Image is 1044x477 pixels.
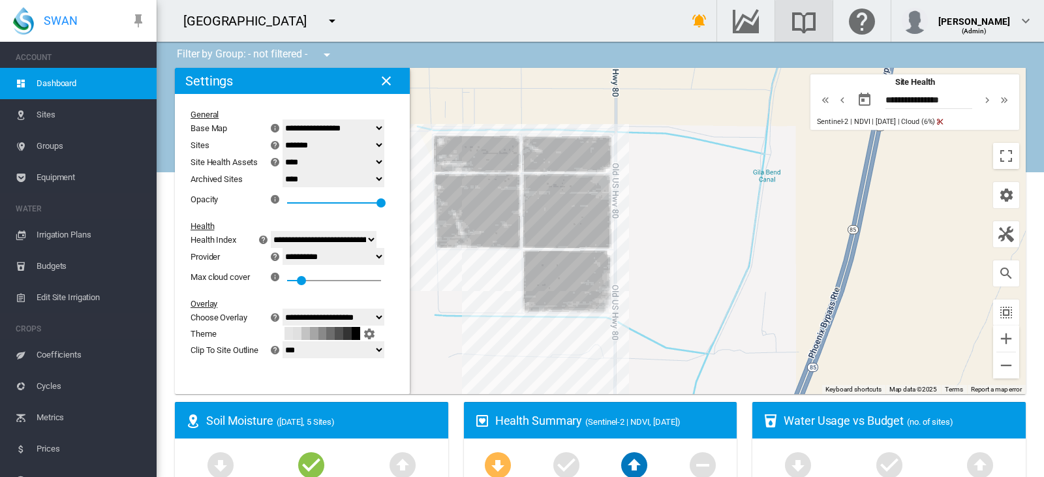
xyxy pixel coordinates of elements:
div: Archived Sites [191,174,284,184]
button: Zoom out [993,352,1019,378]
md-icon: icon-map-marker-radius [185,413,201,429]
md-icon: icon-select-all [998,305,1014,320]
md-icon: icon-information [269,120,284,136]
md-icon: icon-bell-ring [692,13,707,29]
button: icon-help-circle [266,309,284,325]
md-icon: icon-pin [130,13,146,29]
span: SWAN [44,12,78,29]
md-icon: icon-menu-down [319,47,335,63]
md-icon: icon-chevron-double-right [997,92,1011,108]
div: [GEOGRAPHIC_DATA] [183,12,318,30]
span: Site Health [895,77,935,87]
md-icon: icon-menu-down [324,13,340,29]
span: Irrigation Plans [37,219,146,251]
md-icon: icon-magnify [998,266,1014,281]
button: Keyboard shortcuts [825,385,882,394]
button: icon-help-circle [266,137,284,153]
div: Choose Overlay [191,313,247,322]
div: Health [191,221,378,231]
button: icon-help-circle [254,232,273,247]
span: Sentinel-2 | NDVI | [DATE] | Cloud (6%) [817,117,935,126]
md-icon: icon-content-cut [935,117,945,127]
button: icon-select-all [993,300,1019,326]
span: (Sentinel-2 | NDVI, [DATE]) [585,417,680,427]
div: Water Usage vs Budget [784,412,1015,429]
h2: Settings [185,73,233,89]
div: General [191,110,378,119]
div: Sites [191,140,209,150]
span: Equipment [37,162,146,193]
button: icon-help-circle [266,249,284,264]
button: md-calendar [852,87,878,113]
div: Health Index [191,235,236,245]
button: icon-menu-down [319,8,345,34]
div: Soil Moisture [206,412,438,429]
md-icon: icon-heart-box-outline [474,413,490,429]
div: Opacity [191,194,218,204]
button: Toggle fullscreen view [993,143,1019,169]
span: Dashboard [37,68,146,99]
button: icon-chevron-right [979,92,996,108]
button: icon-help-circle [266,154,284,170]
div: Base Map [191,123,227,133]
md-icon: Click here for help [846,13,878,29]
span: Metrics [37,402,146,433]
span: Groups [37,131,146,162]
md-icon: icon-help-circle [268,309,283,325]
button: icon-chevron-double-right [996,92,1013,108]
span: Budgets [37,251,146,282]
md-icon: icon-chevron-down [1018,13,1034,29]
span: Map data ©2025 [889,386,938,393]
div: Clip To Site Outline [191,345,258,355]
span: (no. of sites) [907,417,953,427]
button: icon-cog [360,326,378,341]
button: Zoom in [993,326,1019,352]
md-icon: icon-cup-water [763,413,778,429]
md-icon: icon-help-circle [268,137,283,153]
md-icon: Search the knowledge base [788,13,820,29]
md-icon: icon-close [378,73,394,89]
div: Overlay [191,299,378,309]
md-icon: icon-information [269,191,284,207]
button: icon-cog [993,182,1019,208]
button: icon-help-circle [266,342,284,358]
md-icon: icon-cog [361,326,377,341]
span: Edit Site Irrigation [37,282,146,313]
md-icon: icon-help-circle [256,232,271,247]
div: Health Summary [495,412,727,429]
md-icon: icon-help-circle [268,342,283,358]
md-icon: icon-information [269,269,284,285]
button: icon-close [373,68,399,94]
span: Cycles [37,371,146,402]
span: (Admin) [962,27,987,35]
a: Terms [945,386,963,393]
span: ([DATE], 5 Sites) [277,417,335,427]
span: Coefficients [37,339,146,371]
div: Site Health Assets [191,157,258,167]
md-icon: icon-chevron-left [835,92,850,108]
md-icon: icon-chevron-double-left [818,92,833,108]
span: CROPS [16,318,146,339]
div: Filter by Group: - not filtered - [167,42,344,68]
md-icon: icon-chevron-right [980,92,994,108]
img: SWAN-Landscape-Logo-Colour-drop.png [13,7,34,35]
div: Provider [191,252,220,262]
div: Theme [191,329,284,339]
button: icon-menu-down [314,42,340,68]
md-icon: icon-cog [998,187,1014,203]
button: icon-chevron-double-left [817,92,834,108]
img: profile.jpg [902,8,928,34]
md-icon: Go to the Data Hub [730,13,761,29]
a: Report a map error [971,386,1022,393]
button: icon-bell-ring [686,8,713,34]
button: icon-magnify [993,260,1019,286]
div: Max cloud cover [191,272,250,282]
span: ACCOUNT [16,47,146,68]
span: Prices [37,433,146,465]
div: [PERSON_NAME] [938,10,1010,23]
md-icon: icon-help-circle [268,249,283,264]
span: WATER [16,198,146,219]
button: icon-chevron-left [834,92,851,108]
md-icon: icon-help-circle [268,154,283,170]
span: Sites [37,99,146,131]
